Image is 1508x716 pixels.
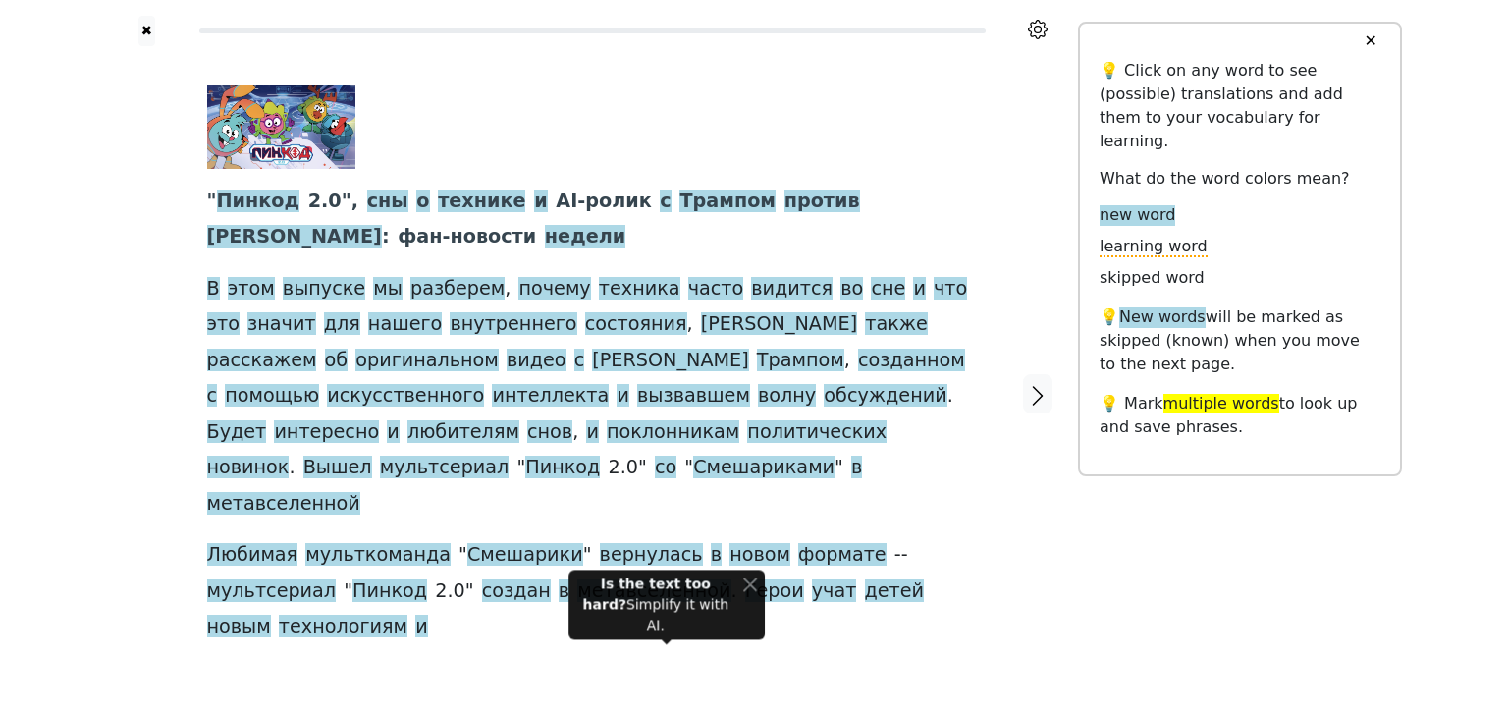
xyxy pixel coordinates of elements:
[626,456,638,480] span: 0
[851,456,862,480] span: в
[217,190,299,214] span: Пинкод
[742,574,757,594] button: Close
[328,190,341,214] span: 0
[758,384,816,409] span: волну
[824,384,946,409] span: обсуждений
[556,190,651,214] span: AI-ролик
[1100,169,1380,188] h6: What do the word colors mean?
[684,456,693,480] span: "
[617,384,628,409] span: и
[1100,59,1380,153] p: 💡 Click on any word to see (possible) translations and add them to your vocabulary for learning.
[599,277,680,302] span: техника
[352,579,427,604] span: Пинкод
[784,190,860,214] span: против
[207,456,290,480] span: новинок
[1163,394,1279,413] span: multiple words
[688,277,744,302] span: часто
[247,312,316,337] span: значит
[465,579,474,604] span: "
[207,85,355,169] img: AQAKqM75Z2hD6p7ZH61VvWDDXkAdFyTVb8wPvBYfTa41bBaGUtBXn5LKkCFxVi9-SrWK-9CYTr4RP9P48dO6o0oi4IY.png
[225,384,319,409] span: помощью
[592,349,748,373] span: [PERSON_NAME]
[747,420,887,445] span: политических
[450,312,576,337] span: внутреннего
[416,190,429,214] span: о
[559,579,569,604] span: в
[438,190,525,214] span: технике
[607,420,739,445] span: поклонникам
[507,349,566,373] span: видео
[435,579,447,604] span: 2
[620,456,626,480] span: .
[638,456,647,480] span: "
[583,543,592,568] span: "
[492,384,609,409] span: интеллекта
[407,420,519,445] span: любителям
[844,349,850,373] span: ,
[387,420,399,445] span: и
[527,420,572,445] span: снов
[207,579,337,604] span: мультсериал
[454,579,465,604] span: 0
[410,277,505,302] span: разберем
[398,225,536,249] span: фан-новости
[1352,24,1388,59] button: ✕
[525,456,600,480] span: Пинкод
[840,277,863,302] span: во
[947,384,953,409] span: .
[608,456,619,480] span: 2
[207,492,360,517] span: метавселенной
[701,312,857,337] span: [PERSON_NAME]
[865,579,925,604] span: детей
[228,277,275,302] span: этом
[655,456,676,480] span: со
[637,384,750,409] span: вызвавшем
[325,349,349,373] span: об
[858,349,965,373] span: созданном
[505,277,511,302] span: ,
[327,384,484,409] span: искусственного
[138,16,155,46] button: ✖
[458,543,467,568] span: "
[871,277,905,302] span: сне
[324,312,360,337] span: для
[600,543,703,568] span: вернулась
[207,190,217,214] span: "
[757,349,844,373] span: Трампом
[344,579,352,604] span: "
[373,277,403,302] span: мы
[207,615,271,639] span: новым
[482,579,551,604] span: создан
[687,312,693,337] span: ,
[321,190,328,214] span: .
[585,312,687,337] span: состояния
[415,615,427,639] span: и
[545,225,625,249] span: недели
[745,579,804,604] span: Герои
[576,574,734,635] div: Simplify it with AI.
[305,543,451,568] span: мульткоманда
[693,456,835,480] span: Смешариками
[679,190,776,214] span: Трампом
[583,576,711,612] strong: Is the text too hard?
[207,225,382,249] span: [PERSON_NAME]
[368,312,443,337] span: нашего
[711,543,722,568] span: в
[798,543,887,568] span: формате
[355,349,499,373] span: оригинальном
[447,579,453,604] span: .
[894,543,908,568] span: --
[1119,307,1206,328] span: New words
[207,384,218,409] span: с
[207,312,240,337] span: это
[303,456,372,480] span: Вышел
[382,225,390,249] span: :
[207,543,298,568] span: Любимая
[467,543,583,568] span: Смешарики
[1100,305,1380,376] p: 💡 will be marked as skipped (known) when you move to the next page.
[913,277,925,302] span: и
[1100,237,1208,257] span: learning word
[812,579,857,604] span: учат
[274,420,379,445] span: интересно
